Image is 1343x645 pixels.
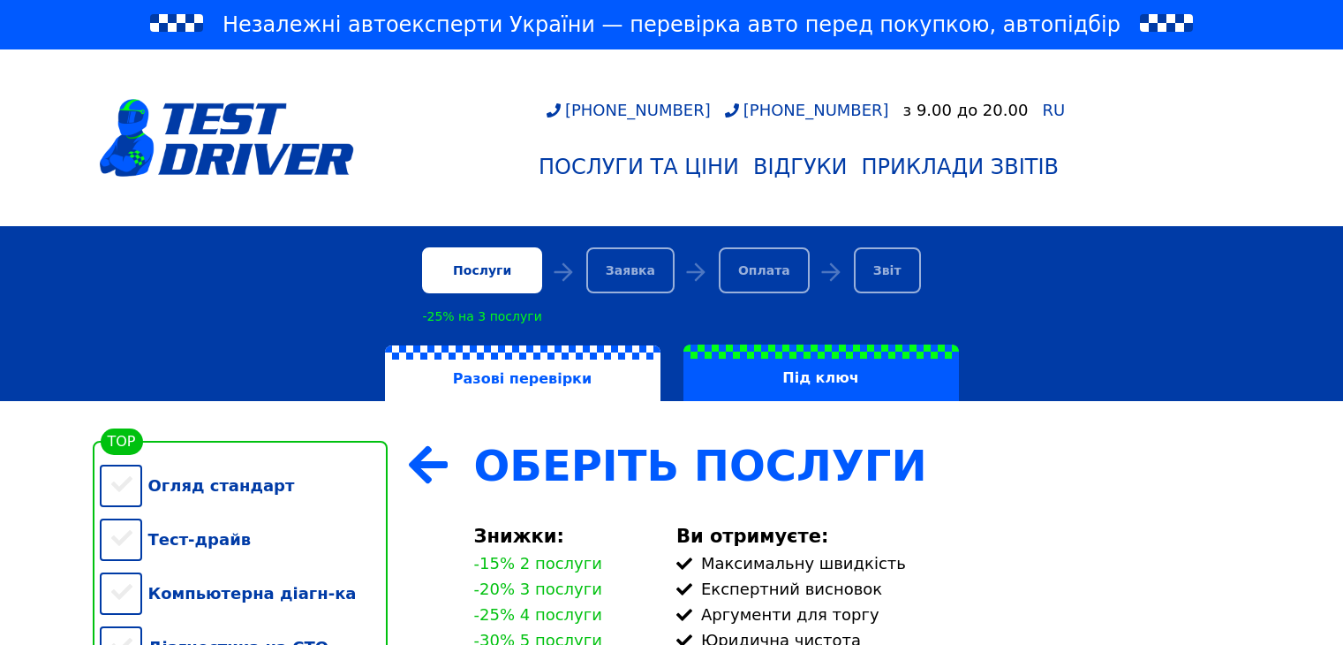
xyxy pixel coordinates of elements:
label: Разові перевірки [385,345,660,402]
div: Експертний висновок [676,580,1244,598]
label: Під ключ [683,345,959,401]
div: Заявка [586,247,675,293]
span: RU [1042,101,1065,119]
a: Приклади звітів [855,148,1066,186]
div: Оплата [719,247,810,293]
a: [PHONE_NUMBER] [547,101,711,119]
a: [PHONE_NUMBER] [725,101,889,119]
div: -15% 2 послуги [474,554,602,573]
div: з 9.00 до 20.00 [903,101,1029,119]
div: -25% на 3 послуги [422,309,541,323]
div: Знижки: [474,526,655,547]
div: Послуги [422,247,541,293]
div: Приклади звітів [862,155,1059,179]
a: logotype@3x [100,57,354,219]
a: Під ключ [672,345,970,401]
div: -20% 3 послуги [474,580,602,598]
div: Тест-драйв [100,512,388,566]
span: Незалежні автоексперти України — перевірка авто перед покупкою, автопідбір [223,11,1120,39]
div: Оберіть Послуги [474,441,1244,490]
div: Послуги та Ціни [539,155,739,179]
div: Компьютерна діагн-ка [100,566,388,620]
img: logotype@3x [100,99,354,177]
div: Аргументи для торгу [676,605,1244,624]
div: -25% 4 послуги [474,605,602,624]
a: Послуги та Ціни [532,148,746,186]
div: Ви отримуєте: [676,526,1244,547]
a: Відгуки [746,148,855,186]
a: RU [1042,102,1065,118]
div: Огляд стандарт [100,459,388,512]
div: Звіт [854,247,921,293]
div: Відгуки [753,155,848,179]
div: Максимальну швидкість [676,554,1244,573]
